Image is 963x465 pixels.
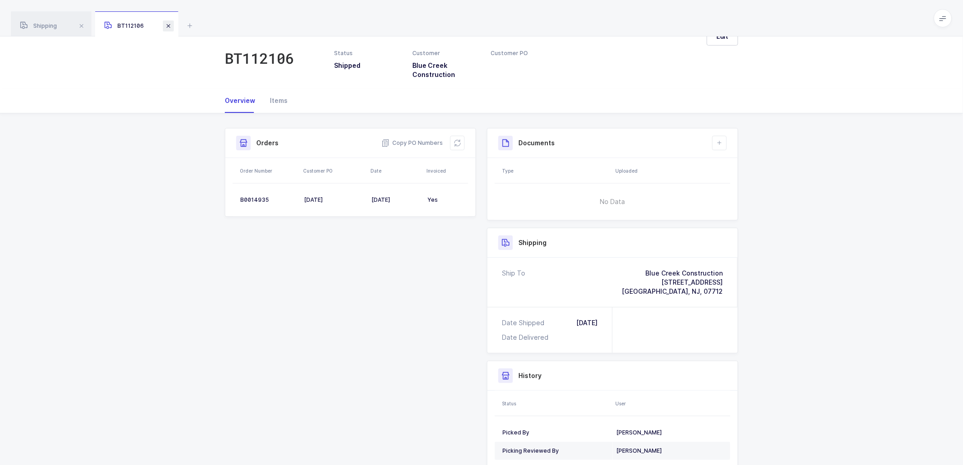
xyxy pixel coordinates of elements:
[502,333,552,342] div: Date Delivered
[303,167,365,174] div: Customer PO
[615,400,728,407] div: User
[412,61,480,79] h3: Blue Creek Construction
[371,196,420,204] div: [DATE]
[304,196,364,204] div: [DATE]
[576,318,598,327] div: [DATE]
[615,167,728,174] div: Uploaded
[502,447,609,455] div: Picking Reviewed By
[502,167,610,174] div: Type
[518,238,547,247] h3: Shipping
[426,167,466,174] div: Invoiced
[622,269,723,278] div: Blue Creek Construction
[707,27,738,46] button: Edit
[334,61,401,70] h3: Shipped
[616,447,723,455] div: [PERSON_NAME]
[518,371,542,380] h3: History
[427,196,438,203] span: Yes
[381,138,443,148] button: Copy PO Numbers
[104,22,144,29] span: BT112106
[502,429,609,436] div: Picked By
[502,400,610,407] div: Status
[263,88,288,113] div: Items
[256,138,279,148] h3: Orders
[240,196,297,204] div: B0014935
[334,49,401,57] div: Status
[491,49,558,57] div: Customer PO
[622,278,723,287] div: [STREET_ADDRESS]
[554,188,672,215] span: No Data
[622,287,723,295] span: [GEOGRAPHIC_DATA], NJ, 07712
[716,32,729,41] span: Edit
[502,318,548,327] div: Date Shipped
[518,138,555,148] h3: Documents
[20,22,57,29] span: Shipping
[616,429,723,436] div: [PERSON_NAME]
[240,167,298,174] div: Order Number
[502,269,525,296] div: Ship To
[370,167,421,174] div: Date
[225,88,263,113] div: Overview
[412,49,480,57] div: Customer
